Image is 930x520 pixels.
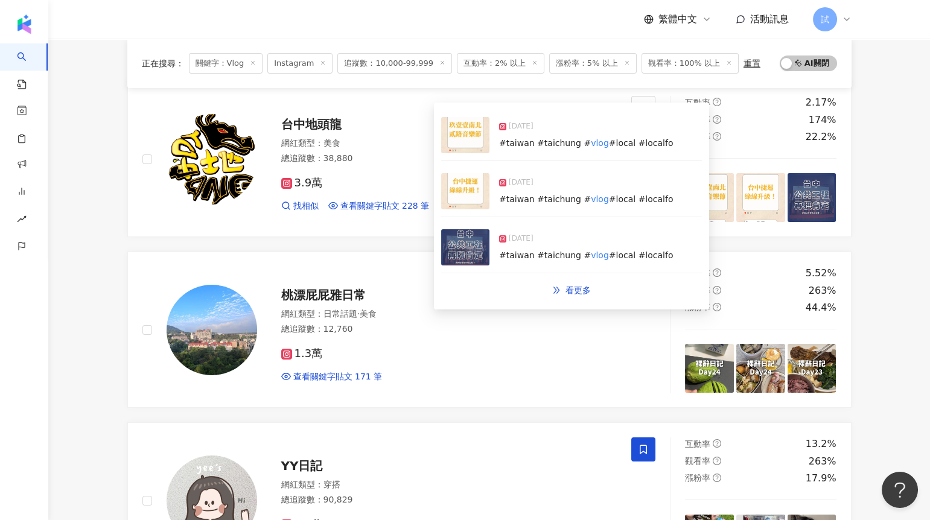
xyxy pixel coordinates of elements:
[337,53,452,74] span: 追蹤數：10,000-99,999
[509,233,533,245] span: [DATE]
[17,207,27,234] span: rise
[642,53,739,74] span: 觀看率：100% 以上
[809,113,836,127] div: 174%
[360,309,377,319] span: 美食
[281,177,323,189] span: 3.9萬
[509,177,533,189] span: [DATE]
[552,286,561,294] span: double-right
[685,344,734,393] img: post-image
[591,138,609,148] mark: vlog
[499,194,591,204] span: #taiwan #taichung #
[281,308,617,320] div: 網紅類型 ：
[713,457,721,465] span: question-circle
[609,194,674,204] span: #local #localfo
[788,173,836,222] img: post-image
[189,53,263,74] span: 關鍵字：Vlog
[281,458,323,473] span: YY日記
[744,59,760,68] div: 重置
[540,278,604,302] a: double-right看更多
[685,98,710,107] span: 互動率
[750,13,789,25] span: 活動訊息
[281,323,617,335] div: 總追蹤數 ： 12,760
[281,288,366,302] span: 桃漂屁屁雅日常
[441,173,489,209] img: post-image
[713,303,721,311] span: question-circle
[323,309,357,319] span: 日常話題
[142,59,184,68] span: 正在搜尋 ：
[685,456,710,466] span: 觀看率
[499,138,591,148] span: #taiwan #taichung #
[713,268,721,277] span: question-circle
[17,43,41,90] a: search
[340,200,430,212] span: 查看關鍵字貼文 228 筆
[658,13,697,26] span: 繁體中文
[167,114,257,205] img: KOL Avatar
[281,153,617,165] div: 總追蹤數 ： 38,880
[323,480,340,489] span: 穿搭
[127,252,852,408] a: KOL Avatar桃漂屁屁雅日常網紅類型：日常話題·美食總追蹤數：12,7601.3萬查看關鍵字貼文 171 筆互動率question-circle5.52%觀看率question-circl...
[806,472,836,485] div: 17.9%
[609,138,674,148] span: #local #localfo
[293,200,319,212] span: 找相似
[328,200,430,212] a: 查看關鍵字貼文 228 筆
[457,53,544,74] span: 互動率：2% 以上
[882,472,918,508] iframe: Help Scout Beacon - Open
[565,285,591,295] span: 看更多
[281,371,383,383] a: 查看關鍵字貼文 171 筆
[809,455,836,468] div: 263%
[293,371,383,383] span: 查看關鍵字貼文 171 筆
[281,117,342,132] span: 台中地頭龍
[806,130,836,144] div: 22.2%
[14,14,34,34] img: logo icon
[736,173,785,222] img: post-image
[713,115,721,124] span: question-circle
[685,173,734,222] img: post-image
[809,284,836,297] div: 263%
[788,344,836,393] img: post-image
[591,194,609,204] mark: vlog
[806,301,836,314] div: 44.4%
[713,286,721,294] span: question-circle
[591,250,609,260] mark: vlog
[127,81,852,237] a: KOL Avatar台中地頭龍網紅類型：美食總追蹤數：38,8803.9萬找相似查看關鍵字貼文 228 筆互動率question-circle2.17%觀看率question-circle174...
[281,138,617,150] div: 網紅類型 ：
[267,53,333,74] span: Instagram
[806,267,836,280] div: 5.52%
[713,439,721,448] span: question-circle
[713,132,721,141] span: question-circle
[806,96,836,109] div: 2.17%
[509,121,533,133] span: [DATE]
[323,138,340,148] span: 美食
[685,473,710,483] span: 漲粉率
[281,479,617,491] div: 網紅類型 ：
[441,229,489,265] img: post-image
[713,474,721,482] span: question-circle
[806,437,836,451] div: 13.2%
[499,250,591,260] span: #taiwan #taichung #
[281,347,323,360] span: 1.3萬
[167,285,257,375] img: KOL Avatar
[685,439,710,449] span: 互動率
[609,250,674,260] span: #local #localfo
[736,344,785,393] img: post-image
[549,53,637,74] span: 漲粉率：5% 以上
[281,494,617,506] div: 總追蹤數 ： 90,829
[713,98,721,106] span: question-circle
[357,309,360,319] span: ·
[281,200,319,212] a: 找相似
[821,13,829,26] span: 試
[441,117,489,153] img: post-image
